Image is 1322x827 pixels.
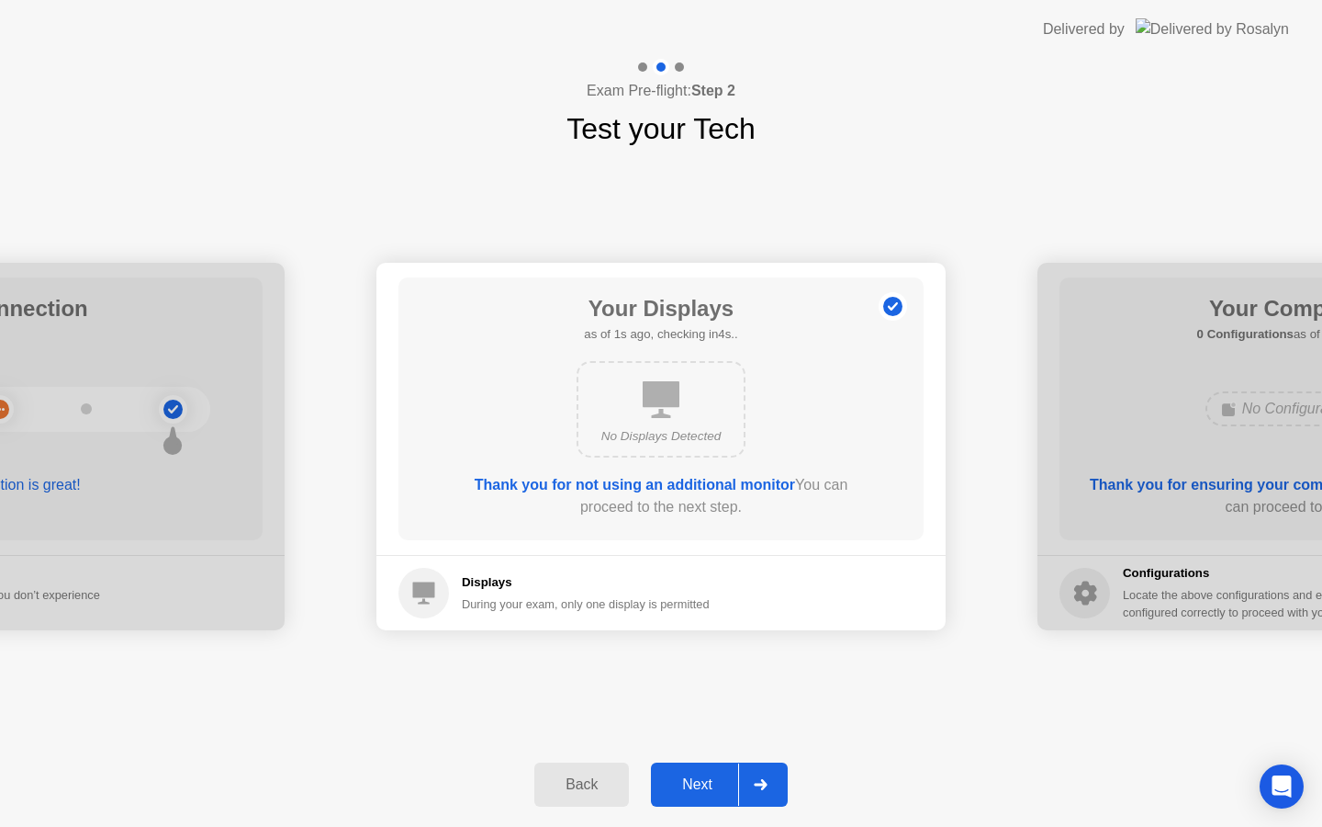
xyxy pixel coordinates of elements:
[540,776,623,793] div: Back
[1136,18,1289,40] img: Delivered by Rosalyn
[651,763,788,807] button: Next
[462,573,710,592] h5: Displays
[584,325,737,344] h5: as of 1s ago, checking in4s..
[534,763,629,807] button: Back
[593,427,729,446] div: No Displays Detected
[451,474,871,518] div: You can proceed to the next step.
[584,292,737,325] h1: Your Displays
[691,83,735,98] b: Step 2
[656,776,738,793] div: Next
[566,107,756,151] h1: Test your Tech
[462,595,710,613] div: During your exam, only one display is permitted
[475,477,795,493] b: Thank you for not using an additional monitor
[1260,765,1304,809] div: Open Intercom Messenger
[587,80,735,102] h4: Exam Pre-flight:
[1043,18,1125,40] div: Delivered by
